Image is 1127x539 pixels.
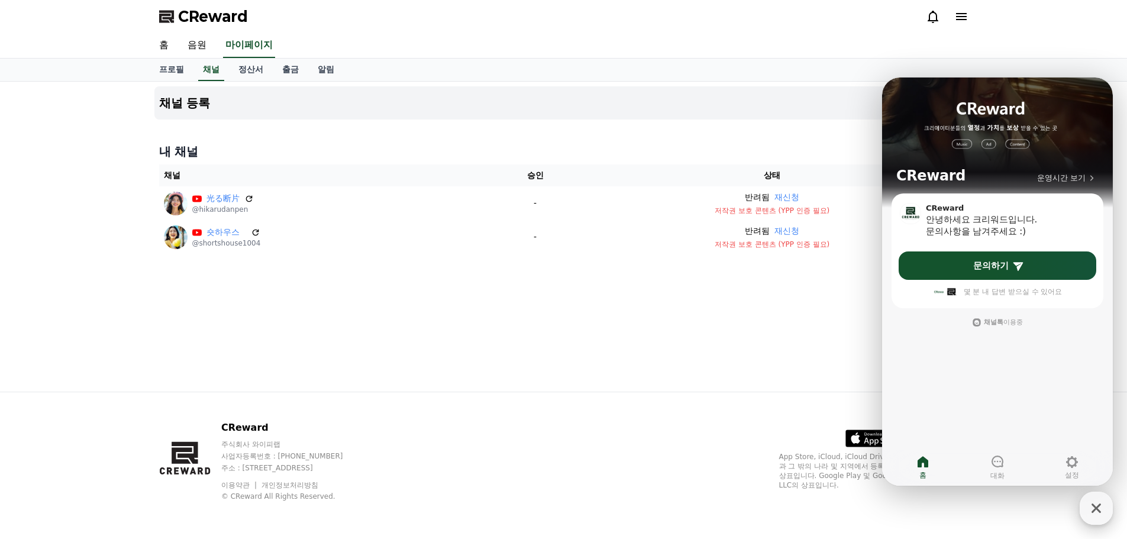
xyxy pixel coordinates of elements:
[581,206,964,215] p: 저작권 보호 콘텐츠 (YPP 인증 필요)
[150,59,193,81] a: 프로필
[223,33,275,58] a: 마이페이지
[159,143,968,160] h4: 내 채널
[154,86,973,120] button: 채널 등록
[150,33,178,58] a: 홈
[159,7,248,26] a: CReward
[745,225,770,237] p: 반려됨
[499,197,571,209] p: -
[494,164,576,186] th: 승인
[229,59,273,81] a: 정산서
[159,164,495,186] th: 채널
[159,96,211,109] h4: 채널 등록
[221,421,366,435] p: CReward
[164,192,188,215] img: 光る断片
[499,231,571,243] p: -
[221,440,366,449] p: 주식회사 와이피랩
[221,451,366,461] p: 사업자등록번호 : [PHONE_NUMBER]
[198,59,224,81] a: 채널
[221,463,366,473] p: 주소 : [STREET_ADDRESS]
[581,240,964,249] p: 저작권 보호 콘텐츠 (YPP 인증 필요)
[178,7,248,26] span: CReward
[164,225,188,249] img: 숏하우스
[192,205,254,214] p: @hikarudanpen
[192,238,261,248] p: @shortshouse1004
[178,33,216,58] a: 음원
[774,225,799,237] button: 재신청
[882,78,1113,486] iframe: Channel chat
[206,192,240,205] a: 光る断片
[273,59,308,81] a: 출금
[221,481,259,489] a: 이용약관
[576,164,968,186] th: 상태
[308,59,344,81] a: 알림
[745,191,770,204] p: 반려됨
[221,492,366,501] p: © CReward All Rights Reserved.
[779,452,968,490] p: App Store, iCloud, iCloud Drive 및 iTunes Store는 미국과 그 밖의 나라 및 지역에서 등록된 Apple Inc.의 서비스 상표입니다. Goo...
[774,191,799,204] button: 재신청
[206,226,247,238] a: 숏하우스
[261,481,318,489] a: 개인정보처리방침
